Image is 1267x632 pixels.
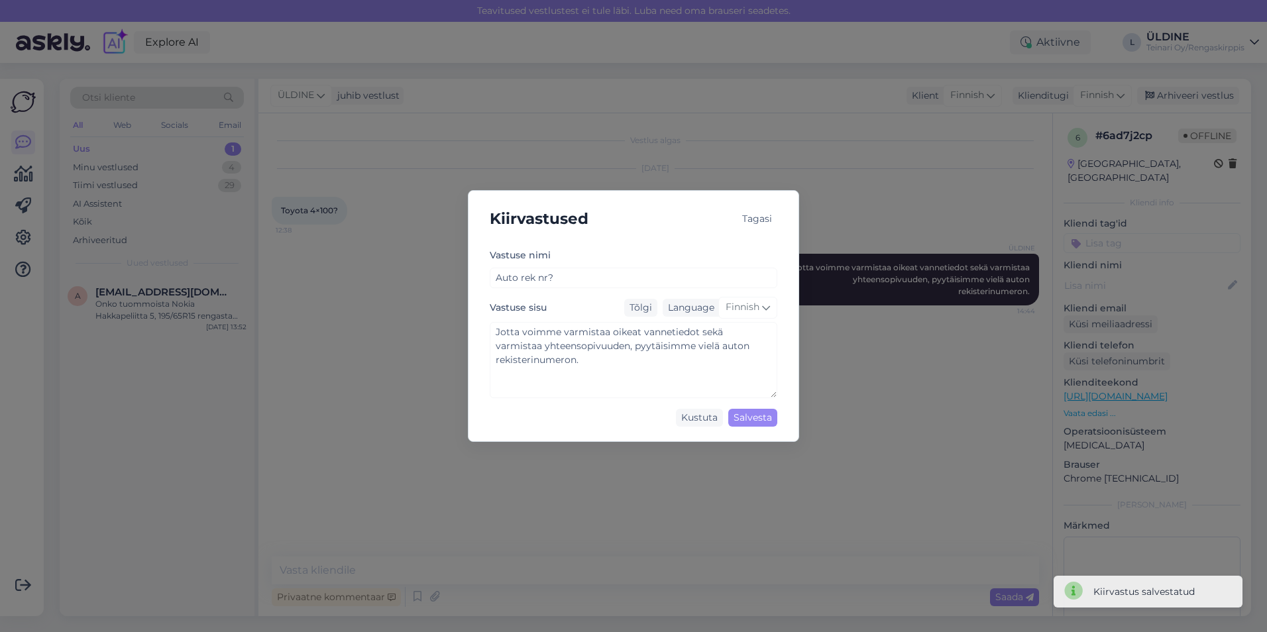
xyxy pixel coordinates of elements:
[726,300,759,315] span: Finnish
[624,299,657,317] div: Tõlgi
[676,409,723,427] div: Kustuta
[663,301,714,315] div: Language
[728,409,777,427] div: Salvesta
[737,210,777,228] div: Tagasi
[490,268,777,288] input: Lisa vastuse nimi
[490,301,547,315] label: Vastuse sisu
[490,322,777,398] textarea: Jotta voimme varmistaa oikeat vannetiedot sekä varmistaa yhteensopivuuden, pyytäisimme vielä auto...
[490,248,551,262] label: Vastuse nimi
[490,207,588,231] h5: Kiirvastused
